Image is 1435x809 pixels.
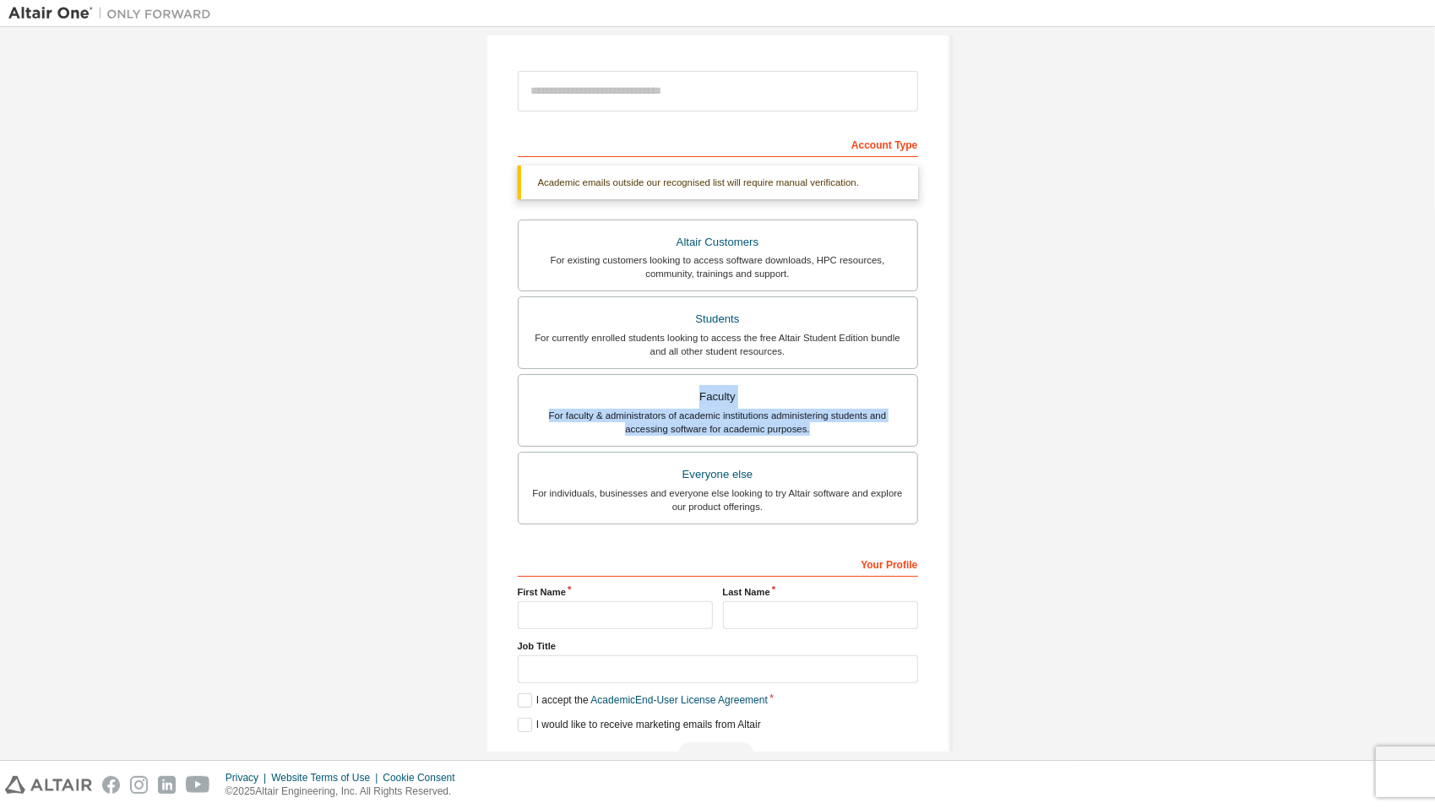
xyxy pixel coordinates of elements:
[518,639,918,653] label: Job Title
[271,771,383,785] div: Website Terms of Use
[518,166,918,199] div: Academic emails outside our recognised list will require manual verification.
[226,785,465,799] p: © 2025 Altair Engineering, Inc. All Rights Reserved.
[102,776,120,794] img: facebook.svg
[518,550,918,577] div: Your Profile
[226,771,271,785] div: Privacy
[529,307,907,331] div: Students
[518,718,761,732] label: I would like to receive marketing emails from Altair
[518,130,918,157] div: Account Type
[723,585,918,599] label: Last Name
[529,463,907,486] div: Everyone else
[130,776,148,794] img: instagram.svg
[383,771,465,785] div: Cookie Consent
[5,776,92,794] img: altair_logo.svg
[529,486,907,513] div: For individuals, businesses and everyone else looking to try Altair software and explore our prod...
[529,385,907,409] div: Faculty
[518,693,768,708] label: I accept the
[8,5,220,22] img: Altair One
[518,742,918,768] div: Read and acccept EULA to continue
[529,409,907,436] div: For faculty & administrators of academic institutions administering students and accessing softwa...
[529,231,907,254] div: Altair Customers
[529,253,907,280] div: For existing customers looking to access software downloads, HPC resources, community, trainings ...
[529,331,907,358] div: For currently enrolled students looking to access the free Altair Student Edition bundle and all ...
[518,585,713,599] label: First Name
[158,776,176,794] img: linkedin.svg
[186,776,210,794] img: youtube.svg
[591,694,768,706] a: Academic End-User License Agreement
